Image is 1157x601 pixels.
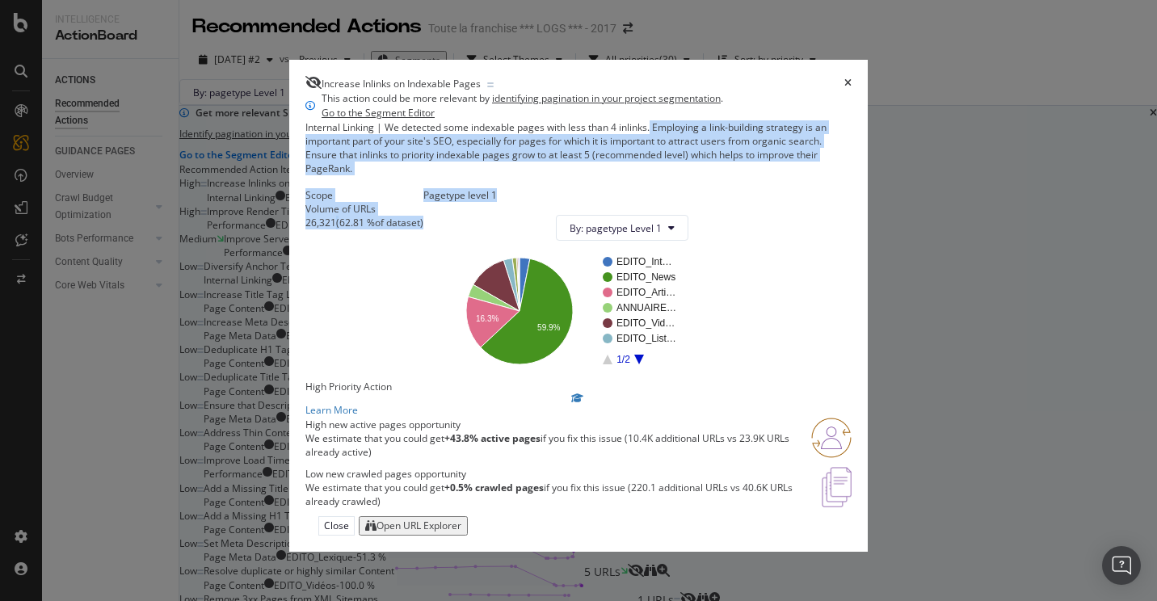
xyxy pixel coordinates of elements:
a: Learn More [305,393,852,417]
img: e5DMFwAAAABJRU5ErkJggg== [822,467,852,507]
p: We estimate that you could get if you fix this issue (10.4K additional URLs vs 23.9K URLs already... [305,431,811,459]
div: info banner [305,91,852,120]
div: eye-slash [305,76,322,89]
text: EDITO_Vid… [616,317,675,329]
div: Volume of URLs [305,202,423,216]
text: EDITO_News [616,271,675,283]
text: 1/2 [616,354,630,365]
text: 16.3% [476,315,499,324]
div: Pagetype level 1 [423,188,701,202]
img: Equal [487,82,494,87]
div: Learn More [305,403,852,417]
text: 59.9% [537,323,560,332]
div: Open Intercom Messenger [1102,546,1141,585]
div: High new active pages opportunity [305,418,811,431]
button: Close [318,516,355,535]
div: We detected some indexable pages with less than 4 inlinks. Employing a link-building strategy is ... [305,120,852,176]
strong: +0.5% crawled pages [444,481,544,494]
p: We estimate that you could get if you fix this issue (220.1 additional URLs vs 40.6K URLs already... [305,481,822,508]
span: By: pagetype Level 1 [570,221,662,235]
span: | [377,120,382,134]
span: Internal Linking [305,120,374,134]
span: High Priority Action [305,380,392,393]
div: Open URL Explorer [377,519,461,532]
div: modal [289,60,868,551]
svg: A chart. [436,254,688,367]
div: ( 62.81 % of dataset ) [336,216,423,229]
div: Scope [305,188,423,202]
a: Go to the Segment Editor [322,106,435,120]
text: EDITO_Int… [616,256,671,267]
strong: +43.8% active pages [444,431,541,445]
span: Increase Inlinks on Indexable Pages [322,77,481,90]
text: EDITO_Arti… [616,287,675,298]
button: By: pagetype Level 1 [556,215,688,241]
button: Open URL Explorer [359,516,468,535]
div: This action could be more relevant by . [322,91,723,120]
a: identifying pagination in your project segmentation [492,91,721,105]
div: Close [324,519,349,532]
div: Low new crawled pages opportunity [305,467,822,481]
div: times [844,76,852,90]
img: RO06QsNG.png [811,418,852,458]
div: 26,321 [305,216,336,229]
text: EDITO_List… [616,333,676,344]
text: ANNUAIRE… [616,302,676,313]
